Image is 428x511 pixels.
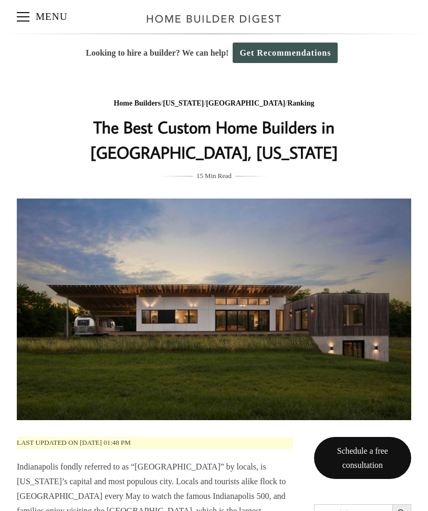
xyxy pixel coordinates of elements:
[287,99,314,107] a: Ranking
[17,16,29,17] span: Menu
[163,99,204,107] a: [US_STATE]
[233,43,338,63] a: Get Recommendations
[196,170,232,182] span: 15 Min Read
[314,437,411,479] a: Schedule a free consultation
[142,8,286,29] img: Home Builder Digest
[206,99,285,107] a: [GEOGRAPHIC_DATA]
[17,97,411,110] div: / / /
[113,99,161,107] a: Home Builders
[17,437,293,449] p: Last updated on [DATE] 01:48 pm
[17,114,411,165] h1: The Best Custom Home Builders in [GEOGRAPHIC_DATA], [US_STATE]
